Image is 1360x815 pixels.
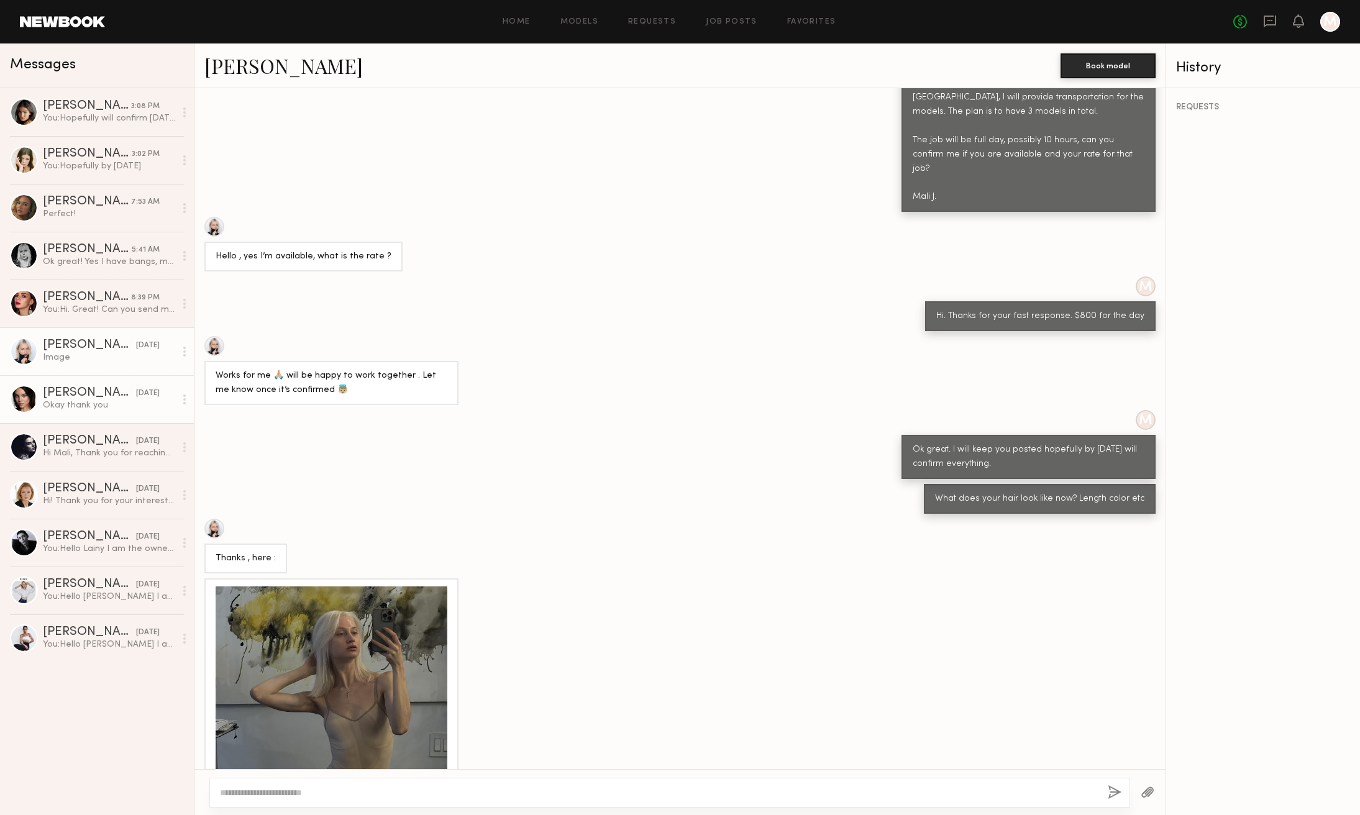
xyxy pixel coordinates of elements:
[43,148,132,160] div: [PERSON_NAME]
[43,387,136,399] div: [PERSON_NAME]
[1176,103,1350,112] div: REQUESTS
[936,309,1144,324] div: Hi. Thanks for your fast response. $800 for the day
[131,101,160,112] div: 3:08 PM
[131,196,160,208] div: 7:53 AM
[136,531,160,543] div: [DATE]
[136,388,160,399] div: [DATE]
[131,292,160,304] div: 8:39 PM
[628,18,676,26] a: Requests
[136,483,160,495] div: [DATE]
[43,447,175,459] div: Hi Mali, Thank you for reaching out! I’d love to be part of your upcoming shoot on [DATE]. I am a...
[136,579,160,591] div: [DATE]
[43,435,136,447] div: [PERSON_NAME]
[216,250,391,264] div: Hello , yes I’m available, what is the rate ?
[503,18,531,26] a: Home
[43,543,175,555] div: You: Hello Lainy I am the owner of a Fur Coat brand in [GEOGRAPHIC_DATA], we are going to do a ph...
[132,148,160,160] div: 3:02 PM
[43,291,131,304] div: [PERSON_NAME]
[43,352,175,363] div: Image
[43,483,136,495] div: [PERSON_NAME]
[43,530,136,543] div: [PERSON_NAME]
[43,639,175,650] div: You: Hello [PERSON_NAME] I am the owner of a Fur Coat brand in [GEOGRAPHIC_DATA], we are going to...
[913,443,1144,471] div: Ok great. I will keep you posted hopefully by [DATE] will confirm everything.
[43,100,131,112] div: [PERSON_NAME]
[216,369,447,398] div: Works for me 🙏🏼 will be happy to work together . Let me know once it’s confirmed 👼🏼
[10,58,76,72] span: Messages
[216,552,276,566] div: Thanks , here :
[913,19,1144,204] div: Hello [PERSON_NAME] I am the owner of a Fur Coat brand in [GEOGRAPHIC_DATA], we are going to do a...
[1061,53,1156,78] button: Book model
[136,340,160,352] div: [DATE]
[136,627,160,639] div: [DATE]
[43,495,175,507] div: Hi! Thank you for your interest to book me but unfortunately I am not available this day already.
[560,18,598,26] a: Models
[935,492,1144,506] div: What does your hair look like now? Length color etc
[43,160,175,172] div: You: Hopefully by [DATE]
[204,52,363,79] a: [PERSON_NAME]
[1176,61,1350,75] div: History
[43,112,175,124] div: You: Hopefully will confirm [DATE]
[43,578,136,591] div: [PERSON_NAME]
[43,304,175,316] div: You: Hi. Great! Can you send me your instagram account?
[43,339,136,352] div: [PERSON_NAME]
[706,18,757,26] a: Job Posts
[43,256,175,268] div: Ok great! Yes I have bangs, medium length hair
[1320,12,1340,32] a: M
[43,196,131,208] div: [PERSON_NAME]
[43,208,175,220] div: Perfect!
[43,399,175,411] div: Okay thank you
[43,244,132,256] div: [PERSON_NAME]
[43,626,136,639] div: [PERSON_NAME]
[1061,60,1156,70] a: Book model
[787,18,836,26] a: Favorites
[43,591,175,603] div: You: Hello [PERSON_NAME] I am the owner of a Fur Coat brand in [GEOGRAPHIC_DATA], we are going to...
[132,244,160,256] div: 5:41 AM
[136,435,160,447] div: [DATE]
